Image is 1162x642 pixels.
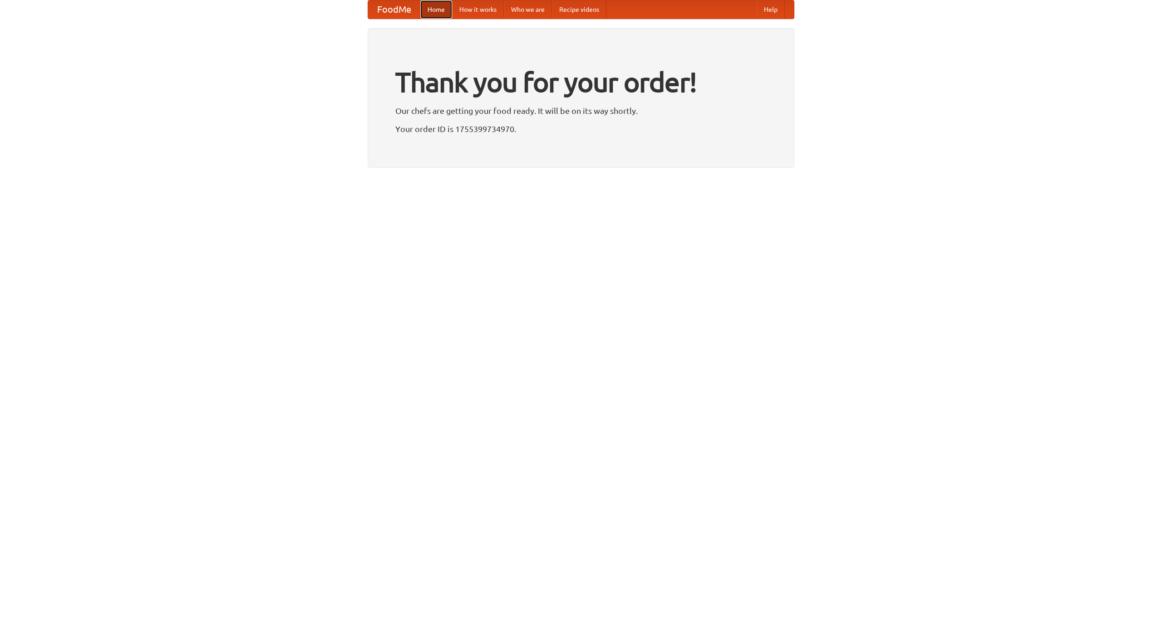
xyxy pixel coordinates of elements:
[395,104,767,118] p: Our chefs are getting your food ready. It will be on its way shortly.
[395,60,767,104] h1: Thank you for your order!
[552,0,606,19] a: Recipe videos
[420,0,452,19] a: Home
[757,0,785,19] a: Help
[368,0,420,19] a: FoodMe
[504,0,552,19] a: Who we are
[452,0,504,19] a: How it works
[395,122,767,136] p: Your order ID is 1755399734970.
